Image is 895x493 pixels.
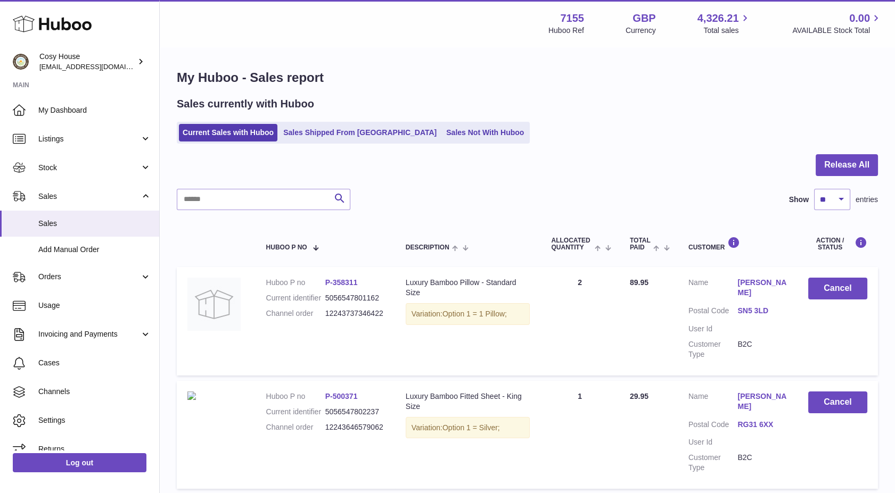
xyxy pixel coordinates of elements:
[792,11,882,36] a: 0.00 AVAILABLE Stock Total
[688,437,737,447] dt: User Id
[697,11,739,26] span: 4,326.21
[266,278,325,288] dt: Huboo P no
[737,278,786,298] a: [PERSON_NAME]
[808,391,867,413] button: Cancel
[39,62,157,71] span: [EMAIL_ADDRESS][DOMAIN_NAME]
[406,417,530,439] div: Variation:
[737,306,786,316] a: SN5 3LD
[688,237,787,251] div: Customer
[38,245,151,255] span: Add Manual Order
[177,97,314,111] h2: Sales currently with Huboo
[540,381,619,489] td: 1
[38,272,140,282] span: Orders
[688,278,737,300] dt: Name
[703,26,751,36] span: Total sales
[849,11,870,26] span: 0.00
[266,391,325,402] dt: Huboo P no
[442,124,528,141] a: Sales Not With Huboo
[633,11,655,26] strong: GBP
[325,278,358,287] a: P-358311
[630,237,651,251] span: Total paid
[325,407,384,417] dd: 5056547802237
[442,310,507,318] span: Option 1 = 1 Pillow;
[38,358,151,368] span: Cases
[808,237,867,251] div: Action / Status
[737,453,786,473] dd: B2C
[38,191,140,202] span: Sales
[38,134,140,144] span: Listings
[38,219,151,229] span: Sales
[406,278,530,298] div: Luxury Bamboo Pillow - Standard Size
[816,154,878,176] button: Release All
[266,422,325,432] dt: Channel order
[187,391,196,400] img: UK_20Fitted_20Sheet-Hero-White_847416c3-7782-4cb3-8f20-8b1cb1994321.jpg
[179,124,277,141] a: Current Sales with Huboo
[38,329,140,339] span: Invoicing and Payments
[38,415,151,425] span: Settings
[38,163,140,173] span: Stock
[177,69,878,86] h1: My Huboo - Sales report
[406,391,530,412] div: Luxury Bamboo Fitted Sheet - King Size
[38,105,151,115] span: My Dashboard
[39,52,135,72] div: Cosy House
[280,124,440,141] a: Sales Shipped From [GEOGRAPHIC_DATA]
[38,444,151,454] span: Returns
[548,26,584,36] div: Huboo Ref
[789,195,809,205] label: Show
[266,308,325,319] dt: Channel order
[737,339,786,360] dd: B2C
[688,453,737,473] dt: Customer Type
[856,195,878,205] span: entries
[688,324,737,334] dt: User Id
[266,293,325,303] dt: Current identifier
[38,387,151,397] span: Channels
[406,303,530,325] div: Variation:
[630,278,648,287] span: 89.95
[187,278,241,331] img: no-photo.jpg
[38,300,151,311] span: Usage
[560,11,584,26] strong: 7155
[540,267,619,375] td: 2
[325,308,384,319] dd: 12243737346422
[266,407,325,417] dt: Current identifier
[737,420,786,430] a: RG31 6XX
[688,339,737,360] dt: Customer Type
[325,392,358,400] a: P-500371
[13,453,146,472] a: Log out
[737,391,786,412] a: [PERSON_NAME]
[626,26,656,36] div: Currency
[792,26,882,36] span: AVAILABLE Stock Total
[688,306,737,319] dt: Postal Code
[13,54,29,70] img: info@wholesomegoods.com
[266,244,307,251] span: Huboo P no
[551,237,592,251] span: ALLOCATED Quantity
[688,420,737,432] dt: Postal Code
[442,423,500,432] span: Option 1 = Silver;
[325,293,384,303] dd: 5056547801162
[325,422,384,432] dd: 12243646579062
[688,391,737,414] dt: Name
[697,11,751,36] a: 4,326.21 Total sales
[630,392,648,400] span: 29.95
[808,278,867,299] button: Cancel
[406,244,449,251] span: Description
